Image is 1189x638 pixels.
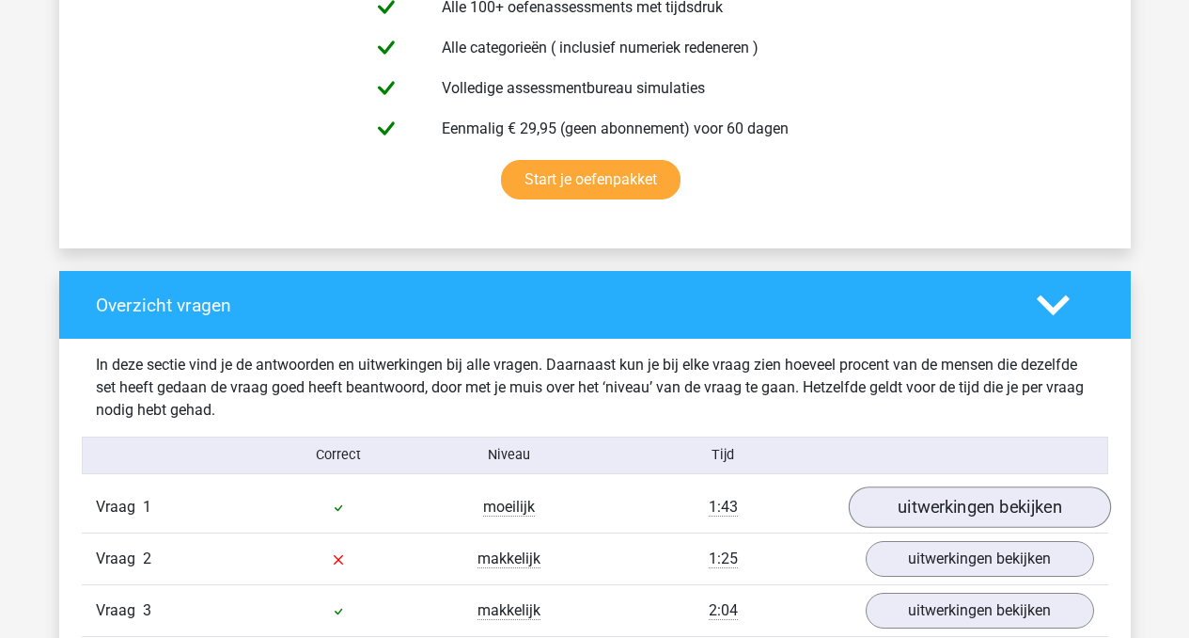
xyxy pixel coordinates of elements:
[143,550,151,567] span: 2
[143,601,151,619] span: 3
[709,498,738,517] span: 1:43
[866,593,1094,629] a: uitwerkingen bekijken
[483,498,535,517] span: moeilijk
[96,496,143,518] span: Vraag
[96,295,1009,316] h4: Overzicht vragen
[253,445,424,466] div: Correct
[82,354,1108,422] div: In deze sectie vind je de antwoorden en uitwerkingen bij alle vragen. Daarnaast kun je bij elke v...
[96,599,143,622] span: Vraag
[477,601,540,620] span: makkelijk
[848,486,1110,528] a: uitwerkingen bekijken
[477,550,540,568] span: makkelijk
[96,548,143,570] span: Vraag
[594,445,851,466] div: Tijd
[866,541,1094,577] a: uitwerkingen bekijken
[424,445,595,466] div: Niveau
[501,160,681,199] a: Start je oefenpakket
[143,498,151,516] span: 1
[709,601,738,620] span: 2:04
[709,550,738,568] span: 1:25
